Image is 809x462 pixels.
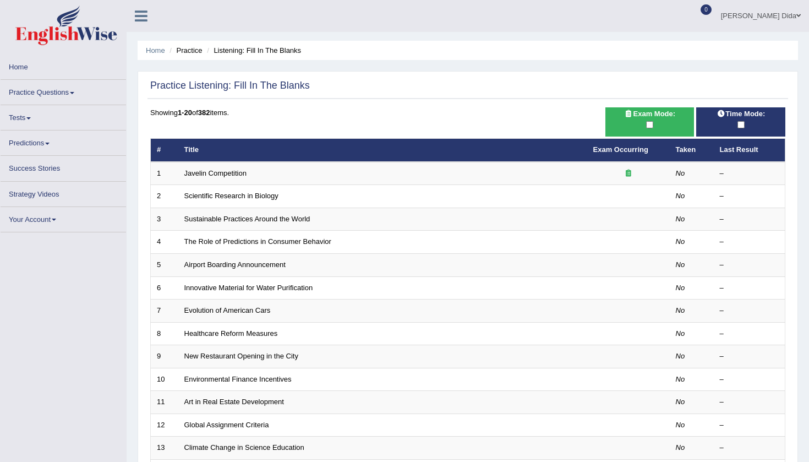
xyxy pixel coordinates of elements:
div: Exam occurring question [593,169,664,179]
td: 2 [151,185,178,208]
em: No [676,375,685,383]
a: Sustainable Practices Around the World [184,215,310,223]
em: No [676,192,685,200]
div: – [720,191,779,202]
em: No [676,306,685,314]
a: Predictions [1,131,126,152]
a: Healthcare Reform Measures [184,329,278,338]
a: Evolution of American Cars [184,306,271,314]
td: 1 [151,162,178,185]
a: Home [1,55,126,76]
div: – [720,237,779,247]
a: Environmental Finance Incentives [184,375,292,383]
td: 8 [151,322,178,345]
th: # [151,139,178,162]
b: 1-20 [178,108,192,117]
em: No [676,169,685,177]
td: 9 [151,345,178,368]
em: No [676,215,685,223]
a: Strategy Videos [1,182,126,203]
div: – [720,283,779,293]
div: – [720,214,779,225]
td: 5 [151,253,178,276]
li: Listening: Fill In The Blanks [204,45,301,56]
td: 13 [151,437,178,460]
a: Tests [1,105,126,127]
div: Showing of items. [150,107,785,118]
em: No [676,352,685,360]
td: 12 [151,414,178,437]
b: 382 [198,108,210,117]
a: Practice Questions [1,80,126,101]
a: Exam Occurring [593,145,648,154]
th: Title [178,139,587,162]
a: The Role of Predictions in Consumer Behavior [184,237,331,246]
em: No [676,329,685,338]
span: Exam Mode: [620,108,679,119]
a: Innovative Material for Water Purification [184,284,313,292]
em: No [676,421,685,429]
div: – [720,260,779,270]
em: No [676,398,685,406]
a: Airport Boarding Announcement [184,260,286,269]
td: 6 [151,276,178,300]
div: – [720,420,779,431]
div: – [720,306,779,316]
div: – [720,329,779,339]
th: Taken [670,139,714,162]
div: – [720,169,779,179]
td: 4 [151,231,178,254]
div: – [720,397,779,407]
h2: Practice Listening: Fill In The Blanks [150,80,310,91]
em: No [676,237,685,246]
div: – [720,443,779,453]
a: Your Account [1,207,126,229]
div: Show exams occurring in exams [605,107,695,137]
a: New Restaurant Opening in the City [184,352,298,360]
span: 0 [701,4,712,15]
a: Climate Change in Science Education [184,443,304,452]
div: – [720,374,779,385]
a: Javelin Competition [184,169,247,177]
td: 10 [151,368,178,391]
a: Global Assignment Criteria [184,421,269,429]
td: 7 [151,300,178,323]
li: Practice [167,45,202,56]
a: Scientific Research in Biology [184,192,278,200]
em: No [676,443,685,452]
a: Success Stories [1,156,126,177]
a: Home [146,46,165,55]
th: Last Result [714,139,785,162]
em: No [676,284,685,292]
td: 11 [151,391,178,414]
span: Time Mode: [712,108,769,119]
em: No [676,260,685,269]
a: Art in Real Estate Development [184,398,284,406]
td: 3 [151,208,178,231]
div: – [720,351,779,362]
